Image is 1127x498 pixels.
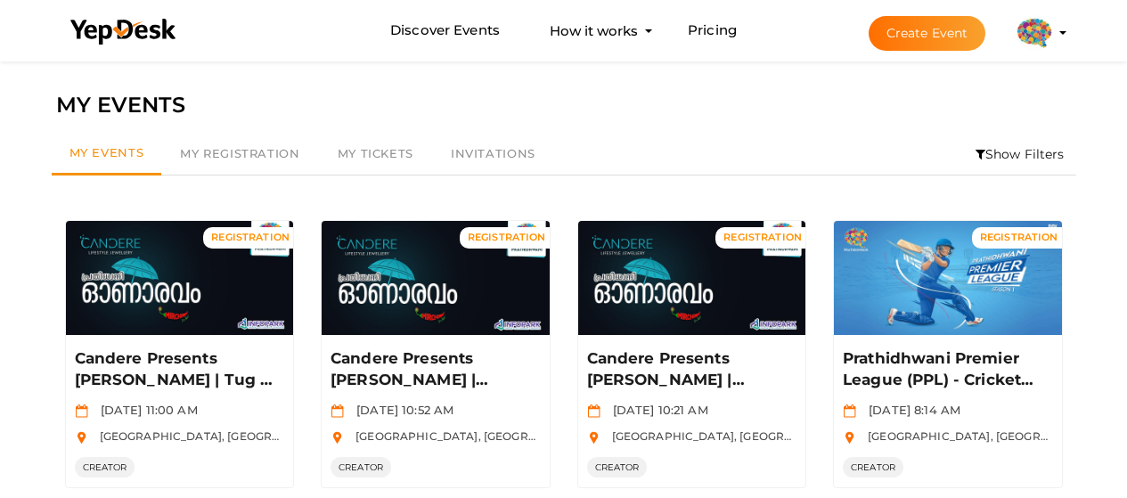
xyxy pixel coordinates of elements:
[843,348,1049,391] p: Prathidhwani Premier League (PPL) - Cricket Tournament
[587,431,600,445] img: location.svg
[75,404,88,418] img: calendar.svg
[331,348,536,391] p: Candere Presents [PERSON_NAME] | Cinematic Dance | Registration
[75,457,135,478] span: CREATOR
[860,403,960,417] span: [DATE] 8:14 AM
[347,403,453,417] span: [DATE] 10:52 AM
[331,431,344,445] img: location.svg
[432,134,554,175] a: Invitations
[331,457,391,478] span: CREATOR
[544,14,643,47] button: How it works
[964,134,1076,175] li: Show Filters
[75,348,281,391] p: Candere Presents [PERSON_NAME] | Tug of War | Registration
[1017,15,1052,51] img: SU7GG7NJ_small.jpeg
[331,404,344,418] img: calendar.svg
[56,88,1072,122] div: MY EVENTS
[604,403,708,417] span: [DATE] 10:21 AM
[451,146,535,160] span: Invitations
[75,431,88,445] img: location.svg
[869,16,986,51] button: Create Event
[319,134,432,175] a: My Tickets
[587,348,793,391] p: Candere Presents [PERSON_NAME] | Payasam Fest | Registration
[91,429,734,443] span: [GEOGRAPHIC_DATA], [GEOGRAPHIC_DATA], [GEOGRAPHIC_DATA], [GEOGRAPHIC_DATA], [GEOGRAPHIC_DATA]
[843,457,903,478] span: CREATOR
[587,457,648,478] span: CREATOR
[180,146,299,160] span: My Registration
[69,145,144,159] span: My Events
[338,146,413,160] span: My Tickets
[688,14,737,47] a: Pricing
[92,403,198,417] span: [DATE] 11:00 AM
[347,429,990,443] span: [GEOGRAPHIC_DATA], [GEOGRAPHIC_DATA], [GEOGRAPHIC_DATA], [GEOGRAPHIC_DATA], [GEOGRAPHIC_DATA]
[52,134,162,176] a: My Events
[390,14,500,47] a: Discover Events
[843,431,856,445] img: location.svg
[587,404,600,418] img: calendar.svg
[843,404,856,418] img: calendar.svg
[161,134,318,175] a: My Registration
